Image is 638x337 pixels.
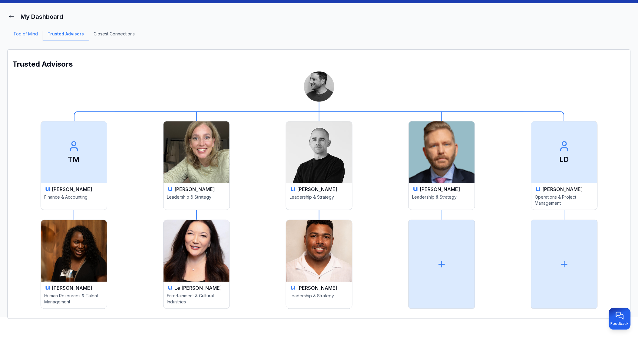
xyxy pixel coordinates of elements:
h3: [PERSON_NAME] [543,186,583,193]
p: TM [68,155,80,164]
h3: [PERSON_NAME] [297,284,338,292]
img: Jared Cozart [286,220,352,282]
a: Closest Connections [89,31,140,41]
h3: [PERSON_NAME] [175,186,215,193]
a: Top of Mind [8,31,43,41]
p: Human Resources & Talent Management [45,293,103,305]
p: Leadership & Strategy [412,194,471,206]
h3: [PERSON_NAME] [420,186,460,193]
a: Trusted Advisors [43,31,89,41]
span: Feedback [611,321,629,326]
p: LD [560,155,569,164]
img: Le Anne Harper [164,220,230,282]
img: Dr. Eric Kowalczyk [409,121,475,183]
img: Kellen Roland [286,121,352,183]
p: Leadership & Strategy [167,194,226,206]
h3: [PERSON_NAME] [52,186,92,193]
img: Caitlin Morris-Bender [164,121,230,183]
h3: Le [PERSON_NAME] [175,284,222,292]
h1: Trusted Advisors [12,59,626,69]
button: Provide feedback [609,308,631,330]
img: Headshot.jpg [304,71,334,102]
h3: [PERSON_NAME] [297,186,338,193]
img: Nikki Ambalo [41,220,107,282]
p: Entertainment & Cultural Industries [167,293,226,305]
p: Leadership & Strategy [290,194,349,206]
p: Leadership & Strategy [290,293,349,305]
p: Operations & Project Management [535,194,594,206]
h1: My Dashboard [21,12,63,21]
p: Finance & Accounting [45,194,103,206]
h3: [PERSON_NAME] [52,284,92,292]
